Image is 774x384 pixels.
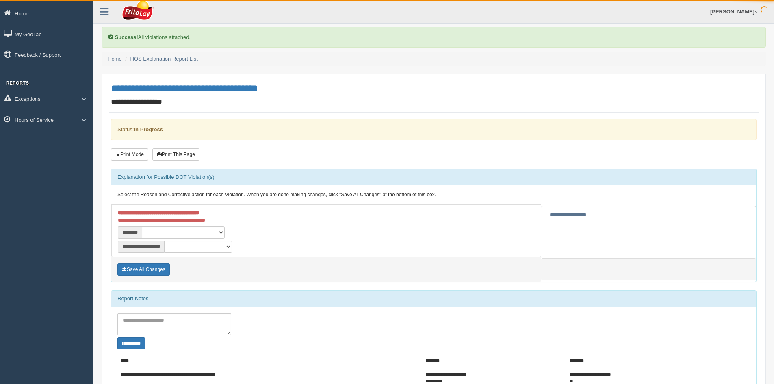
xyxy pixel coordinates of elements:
div: Status: [111,119,757,140]
button: Change Filter Options [117,337,145,349]
button: Print Mode [111,148,148,161]
strong: In Progress [134,126,163,132]
button: Save [117,263,170,276]
button: Print This Page [152,148,199,161]
div: Select the Reason and Corrective action for each Violation. When you are done making changes, cli... [111,185,756,205]
a: HOS Explanation Report List [130,56,198,62]
div: All violations attached. [102,27,766,48]
div: Report Notes [111,291,756,307]
a: Home [108,56,122,62]
div: Explanation for Possible DOT Violation(s) [111,169,756,185]
b: Success! [115,34,138,40]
